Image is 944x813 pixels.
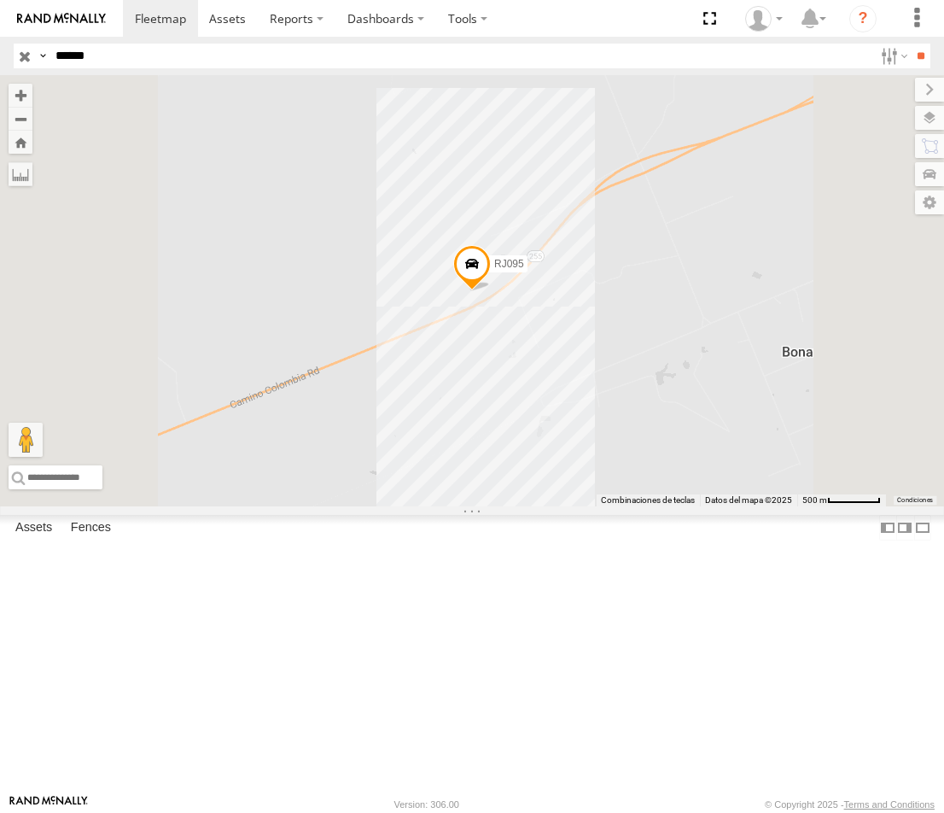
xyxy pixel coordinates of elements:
[897,497,933,504] a: Condiciones (se abre en una nueva pestaña)
[9,423,43,457] button: Arrastra el hombrecito naranja al mapa para abrir Street View
[17,13,106,25] img: rand-logo.svg
[494,257,524,269] span: RJ095
[765,799,935,810] div: © Copyright 2025 -
[915,190,944,214] label: Map Settings
[601,494,695,506] button: Combinaciones de teclas
[914,515,931,540] label: Hide Summary Table
[874,44,911,68] label: Search Filter Options
[9,84,32,107] button: Zoom in
[896,515,913,540] label: Dock Summary Table to the Right
[9,162,32,186] label: Measure
[9,107,32,131] button: Zoom out
[9,131,32,154] button: Zoom Home
[7,516,61,540] label: Assets
[802,495,827,505] span: 500 m
[394,799,459,810] div: Version: 306.00
[9,796,88,813] a: Visit our Website
[797,494,886,506] button: Escala del mapa: 500 m por 59 píxeles
[844,799,935,810] a: Terms and Conditions
[849,5,877,32] i: ?
[36,44,50,68] label: Search Query
[879,515,896,540] label: Dock Summary Table to the Left
[739,6,789,32] div: Josue Jimenez
[705,495,792,505] span: Datos del mapa ©2025
[62,516,119,540] label: Fences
